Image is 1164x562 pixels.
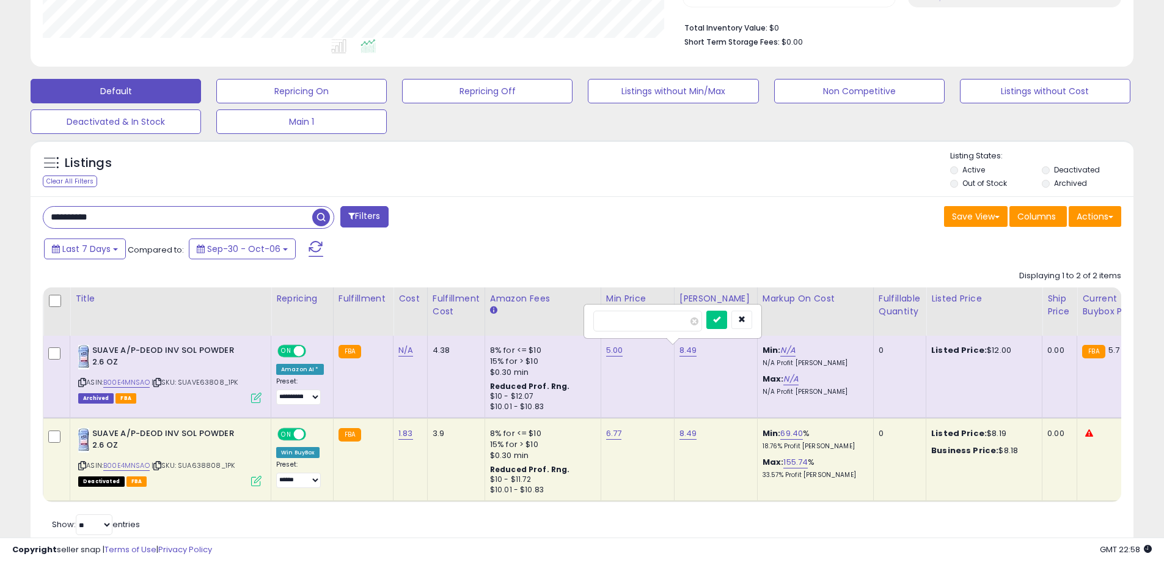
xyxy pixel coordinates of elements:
a: Privacy Policy [158,544,212,555]
button: Filters [340,206,388,227]
div: ASIN: [78,428,262,485]
div: Amazon Fees [490,292,596,305]
div: $10.01 - $10.83 [490,402,591,412]
div: Preset: [276,460,324,488]
div: $0.30 min [490,367,591,378]
h5: Listings [65,155,112,172]
div: $10 - $11.72 [490,475,591,485]
span: Show: entries [52,519,140,530]
p: N/A Profit [PERSON_NAME] [763,359,864,368]
span: | SKU: SUAVE63808_1PK [152,377,238,387]
div: Displaying 1 to 2 of 2 items [1019,270,1121,282]
a: 5.00 [606,344,623,357]
span: FBA [115,393,136,404]
div: Fulfillment Cost [433,292,480,318]
label: Out of Stock [962,178,1007,188]
a: 8.49 [679,344,697,357]
button: Columns [1009,206,1067,227]
div: Win BuyBox [276,447,320,458]
div: $10.01 - $10.83 [490,485,591,495]
span: Columns [1017,210,1056,223]
button: Non Competitive [774,79,945,103]
a: 6.77 [606,427,622,440]
div: Title [75,292,266,305]
div: Clear All Filters [43,176,97,187]
div: % [763,428,864,451]
div: $0.30 min [490,450,591,461]
img: 41O0lm5Cu7L._SL40_.jpg [78,345,89,369]
div: Ship Price [1047,292,1072,318]
button: Default [31,79,201,103]
div: 3.9 [433,428,475,439]
button: Listings without Cost [960,79,1130,103]
div: $12.00 [931,345,1033,356]
button: Actions [1069,206,1121,227]
a: N/A [780,344,795,357]
a: N/A [783,373,798,385]
a: 8.49 [679,427,697,440]
div: 8% for <= $10 [490,345,591,356]
b: Listed Price: [931,427,987,439]
span: All listings that are unavailable for purchase on Amazon for any reason other than out-of-stock [78,476,125,487]
p: 18.76% Profit [PERSON_NAME] [763,442,864,451]
small: Amazon Fees. [490,305,497,316]
span: 2025-10-14 22:58 GMT [1100,544,1152,555]
b: Short Term Storage Fees: [684,37,780,47]
div: Repricing [276,292,328,305]
span: Compared to: [128,244,184,256]
div: % [763,457,864,479]
div: 15% for > $10 [490,356,591,367]
span: Sep-30 - Oct-06 [207,243,280,255]
button: Sep-30 - Oct-06 [189,238,296,259]
a: 155.74 [783,456,808,468]
div: 4.38 [433,345,475,356]
div: 8% for <= $10 [490,428,591,439]
div: [PERSON_NAME] [679,292,752,305]
div: 0.00 [1047,345,1067,356]
label: Archived [1054,178,1087,188]
b: Max: [763,456,784,468]
div: Fulfillable Quantity [879,292,921,318]
a: B00E4MNSAO [103,460,150,471]
div: $8.19 [931,428,1033,439]
p: 33.57% Profit [PERSON_NAME] [763,471,864,479]
div: $8.18 [931,445,1033,456]
b: Business Price: [931,445,998,456]
div: Cost [398,292,422,305]
a: 1.83 [398,427,413,440]
div: Markup on Cost [763,292,868,305]
span: $0.00 [781,36,803,48]
b: SUAVE A/P-DEOD INV SOL POWDER 2.6 OZ [92,345,241,371]
button: Main 1 [216,109,387,134]
span: Last 7 Days [62,243,111,255]
label: Active [962,165,985,175]
b: Min: [763,427,781,439]
div: seller snap | | [12,544,212,556]
small: FBA [1082,345,1105,358]
b: Min: [763,344,781,356]
small: FBA [339,345,361,358]
div: 15% for > $10 [490,439,591,450]
div: Amazon AI * [276,364,324,375]
small: FBA [339,428,361,442]
button: Last 7 Days [44,238,126,259]
div: Preset: [276,377,324,405]
b: Reduced Prof. Rng. [490,381,570,391]
b: SUAVE A/P-DEOD INV SOL POWDER 2.6 OZ [92,428,241,454]
button: Repricing On [216,79,387,103]
p: Listing States: [950,150,1133,162]
div: 0 [879,345,917,356]
b: Total Inventory Value: [684,23,767,33]
span: OFF [304,346,324,357]
button: Listings without Min/Max [588,79,758,103]
a: B00E4MNSAO [103,377,150,388]
a: Terms of Use [104,544,156,555]
span: OFF [304,429,324,440]
img: 41O0lm5Cu7L._SL40_.jpg [78,428,89,453]
th: The percentage added to the cost of goods (COGS) that forms the calculator for Min & Max prices. [757,287,873,336]
span: 5.7 [1108,344,1119,356]
div: Current Buybox Price [1082,292,1145,318]
button: Deactivated & In Stock [31,109,201,134]
strong: Copyright [12,544,57,555]
div: 0 [879,428,917,439]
